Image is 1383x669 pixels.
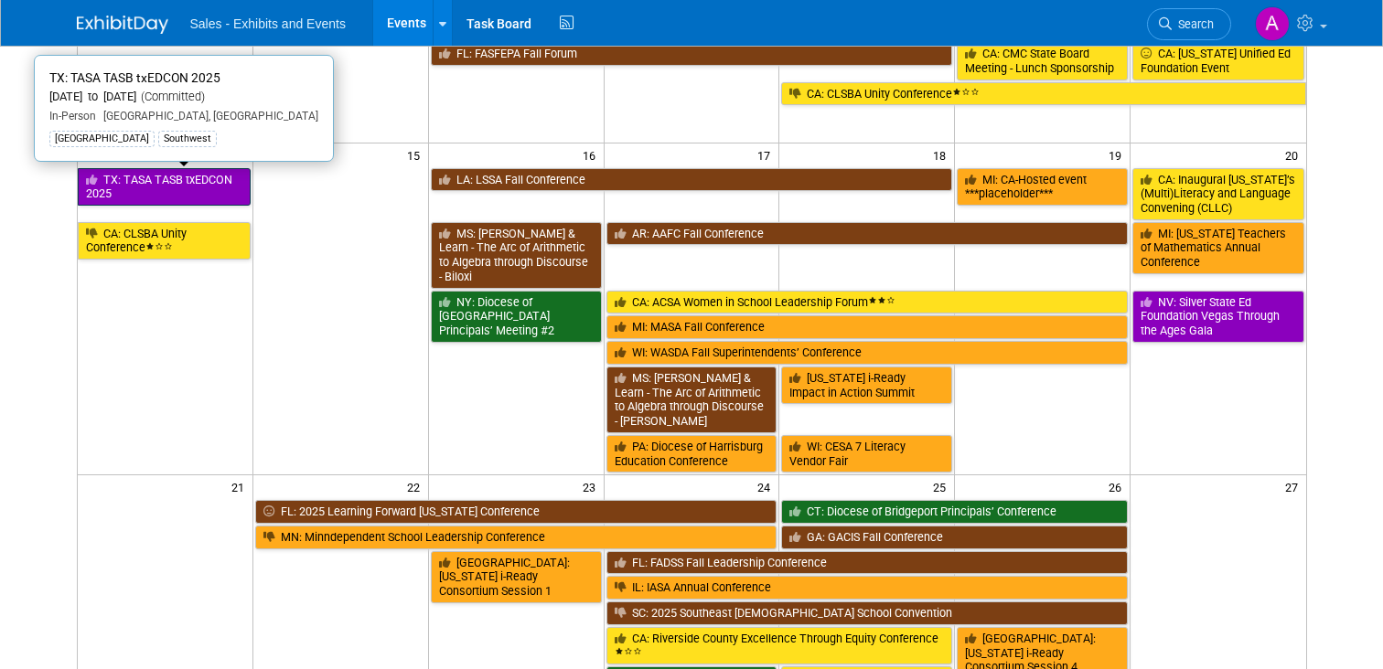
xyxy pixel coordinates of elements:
[49,90,318,105] div: [DATE] to [DATE]
[431,42,953,66] a: FL: FASFEPA Fall Forum
[781,366,952,404] a: [US_STATE] i-Ready Impact in Action Summit
[931,475,954,498] span: 25
[1283,475,1306,498] span: 27
[431,291,602,343] a: NY: Diocese of [GEOGRAPHIC_DATA] Principals’ Meeting #2
[756,143,778,166] span: 17
[1147,8,1231,40] a: Search
[606,366,777,433] a: MS: [PERSON_NAME] & Learn - The Arc of Arithmetic to Algebra through Discourse - [PERSON_NAME]
[1107,475,1130,498] span: 26
[957,42,1128,80] a: CA: CMC State Board Meeting - Lunch Sponsorship
[431,551,602,603] a: [GEOGRAPHIC_DATA]: [US_STATE] i-Ready Consortium Session 1
[756,475,778,498] span: 24
[1132,168,1303,220] a: CA: Inaugural [US_STATE]’s (Multi)Literacy and Language Convening (CLLC)
[606,576,1129,600] a: IL: IASA Annual Conference
[581,475,604,498] span: 23
[606,315,1129,339] a: MI: MASA Fall Conference
[606,341,1129,365] a: WI: WASDA Fall Superintendents’ Conference
[49,131,155,147] div: [GEOGRAPHIC_DATA]
[781,526,1128,549] a: GA: GACIS Fall Conference
[606,551,1129,575] a: FL: FADSS Fall Leadership Conference
[431,168,953,192] a: LA: LSSA Fall Conference
[431,222,602,289] a: MS: [PERSON_NAME] & Learn - The Arc of Arithmetic to Algebra through Discourse - Biloxi
[78,168,251,206] a: TX: TASA TASB txEDCON 2025
[957,168,1128,206] a: MI: CA-Hosted event ***placeholder***
[96,110,318,122] span: [GEOGRAPHIC_DATA], [GEOGRAPHIC_DATA]
[230,475,252,498] span: 21
[606,601,1129,625] a: SC: 2025 Southeast [DEMOGRAPHIC_DATA] School Convention
[606,435,777,473] a: PA: Diocese of Harrisburg Education Conference
[1283,143,1306,166] span: 20
[781,500,1128,524] a: CT: Diocese of Bridgeport Principals’ Conference
[49,70,220,85] span: TX: TASA TASB txEDCON 2025
[1132,222,1303,274] a: MI: [US_STATE] Teachers of Mathematics Annual Conference
[78,222,251,260] a: CA: CLSBA Unity Conference
[77,16,168,34] img: ExhibitDay
[1255,6,1290,41] img: Ale Gonzalez
[1132,291,1303,343] a: NV: Silver State Ed Foundation Vegas Through the Ages Gala
[49,110,96,122] span: In-Person
[405,475,428,498] span: 22
[255,526,777,549] a: MN: Minndependent School Leadership Conference
[158,131,217,147] div: Southwest
[255,500,777,524] a: FL: 2025 Learning Forward [US_STATE] Conference
[781,435,952,473] a: WI: CESA 7 Literacy Vendor Fair
[1107,143,1130,166] span: 19
[405,143,428,166] span: 15
[1132,42,1303,80] a: CA: [US_STATE] Unified Ed Foundation Event
[1172,17,1214,31] span: Search
[931,143,954,166] span: 18
[581,143,604,166] span: 16
[606,291,1129,314] a: CA: ACSA Women in School Leadership Forum
[781,82,1305,106] a: CA: CLSBA Unity Conference
[606,627,953,664] a: CA: Riverside County Excellence Through Equity Conference
[190,16,346,31] span: Sales - Exhibits and Events
[606,222,1129,246] a: AR: AAFC Fall Conference
[136,90,205,103] span: (Committed)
